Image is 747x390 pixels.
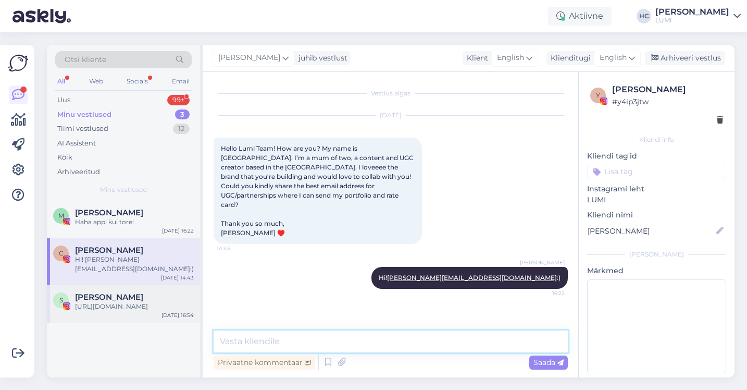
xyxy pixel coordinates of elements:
[587,151,726,162] p: Kliendi tag'id
[587,194,726,205] p: LUMI
[655,8,741,25] a: [PERSON_NAME]LUMI
[548,7,612,26] div: Aktiivne
[75,302,194,311] div: [URL][DOMAIN_NAME]
[87,75,105,88] div: Web
[8,53,28,73] img: Askly Logo
[57,138,96,149] div: AI Assistent
[526,289,565,297] span: 16:22
[59,296,63,304] span: S
[387,274,557,282] a: [PERSON_NAME][EMAIL_ADDRESS][DOMAIN_NAME]
[587,250,726,259] div: [PERSON_NAME]
[214,356,315,370] div: Privaatne kommentaar
[497,52,524,64] span: English
[75,208,143,217] span: Maris Zukker
[588,225,714,237] input: Lisa nimi
[161,274,194,282] div: [DATE] 14:43
[294,53,347,64] div: juhib vestlust
[587,135,726,144] div: Kliendi info
[600,52,627,64] span: English
[75,217,194,227] div: Haha appi kui tore!
[75,292,143,302] span: Sam Ahmatov
[57,124,108,134] div: Tiimi vestlused
[218,52,280,64] span: [PERSON_NAME]
[170,75,192,88] div: Email
[214,89,568,98] div: Vestlus algas
[546,53,591,64] div: Klienditugi
[463,53,488,64] div: Klient
[124,75,150,88] div: Socials
[167,95,190,105] div: 99+
[57,95,70,105] div: Uus
[612,96,723,107] div: # y4ip3jtw
[57,167,100,177] div: Arhiveeritud
[637,9,651,23] div: HC
[75,246,143,255] span: Carys Cooke
[58,212,64,220] span: M
[655,8,729,16] div: [PERSON_NAME]
[162,227,194,235] div: [DATE] 16:22
[596,91,600,99] span: y
[217,245,256,252] span: 14:43
[214,111,568,120] div: [DATE]
[161,311,194,319] div: [DATE] 16:54
[75,255,194,274] div: Hi! [PERSON_NAME][EMAIL_ADDRESS][DOMAIN_NAME]:)
[533,358,564,367] span: Saada
[587,265,726,276] p: Märkmed
[65,54,106,65] span: Otsi kliente
[587,210,726,221] p: Kliendi nimi
[173,124,190,134] div: 12
[221,144,415,237] span: Hello Lumi Team! How are you? My name is [GEOGRAPHIC_DATA]. I’m a mum of two, a content and UGC c...
[520,259,565,266] span: [PERSON_NAME]
[57,152,72,163] div: Kõik
[175,109,190,120] div: 3
[55,75,67,88] div: All
[587,184,726,194] p: Instagrami leht
[655,16,729,25] div: LUMI
[612,83,723,96] div: [PERSON_NAME]
[59,249,64,257] span: C
[587,164,726,179] input: Lisa tag
[645,51,725,65] div: Arhiveeri vestlus
[379,274,561,282] span: Hi! :)
[100,185,147,194] span: Minu vestlused
[57,109,111,120] div: Minu vestlused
